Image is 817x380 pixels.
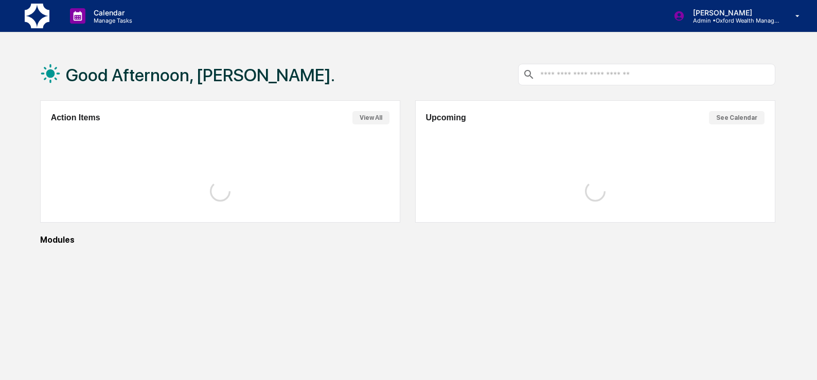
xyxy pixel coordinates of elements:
img: logo [25,4,49,28]
p: Admin • Oxford Wealth Management [685,17,780,24]
div: Modules [40,235,775,245]
p: [PERSON_NAME] [685,8,780,17]
h1: Good Afternoon, [PERSON_NAME]. [66,65,335,85]
p: Calendar [85,8,137,17]
button: See Calendar [709,111,765,124]
button: View All [352,111,389,124]
p: Manage Tasks [85,17,137,24]
h2: Action Items [51,113,100,122]
h2: Upcoming [426,113,466,122]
